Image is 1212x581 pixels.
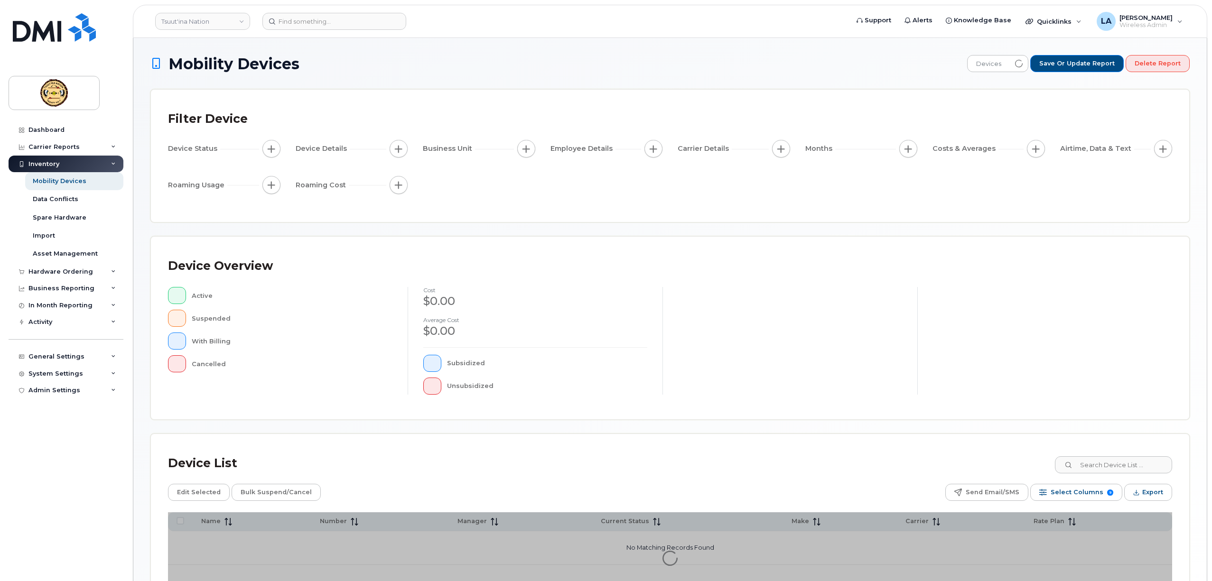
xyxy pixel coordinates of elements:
span: Device Details [296,144,350,154]
div: Device List [168,451,237,476]
button: Send Email/SMS [945,484,1028,501]
button: Select Columns 9 [1030,484,1122,501]
span: Select Columns [1051,485,1103,499]
button: Save or Update Report [1030,55,1124,72]
span: Export [1142,485,1163,499]
div: Device Overview [168,254,273,278]
button: Export [1124,484,1172,501]
span: Device Status [168,144,220,154]
span: Devices [968,55,1010,73]
span: Save or Update Report [1039,59,1115,68]
div: $0.00 [423,293,647,309]
div: Unsubsidized [447,378,648,395]
div: Active [192,287,393,304]
span: 9 [1107,489,1113,496]
span: Roaming Usage [168,180,227,190]
span: Edit Selected [177,485,221,499]
button: Bulk Suspend/Cancel [232,484,321,501]
div: Cancelled [192,355,393,372]
button: Delete Report [1126,55,1190,72]
span: Mobility Devices [168,55,299,72]
input: Search Device List ... [1055,456,1172,473]
div: Suspended [192,310,393,327]
span: Airtime, Data & Text [1060,144,1134,154]
span: Months [805,144,835,154]
span: Employee Details [550,144,615,154]
div: Subsidized [447,355,648,372]
div: $0.00 [423,323,647,339]
span: Costs & Averages [932,144,998,154]
span: Business Unit [423,144,475,154]
div: With Billing [192,332,393,350]
span: Delete Report [1135,59,1181,68]
h4: Average cost [423,317,647,323]
span: Bulk Suspend/Cancel [241,485,312,499]
button: Edit Selected [168,484,230,501]
span: Carrier Details [678,144,732,154]
h4: cost [423,287,647,293]
span: Send Email/SMS [966,485,1019,499]
div: Filter Device [168,107,248,131]
span: Roaming Cost [296,180,349,190]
